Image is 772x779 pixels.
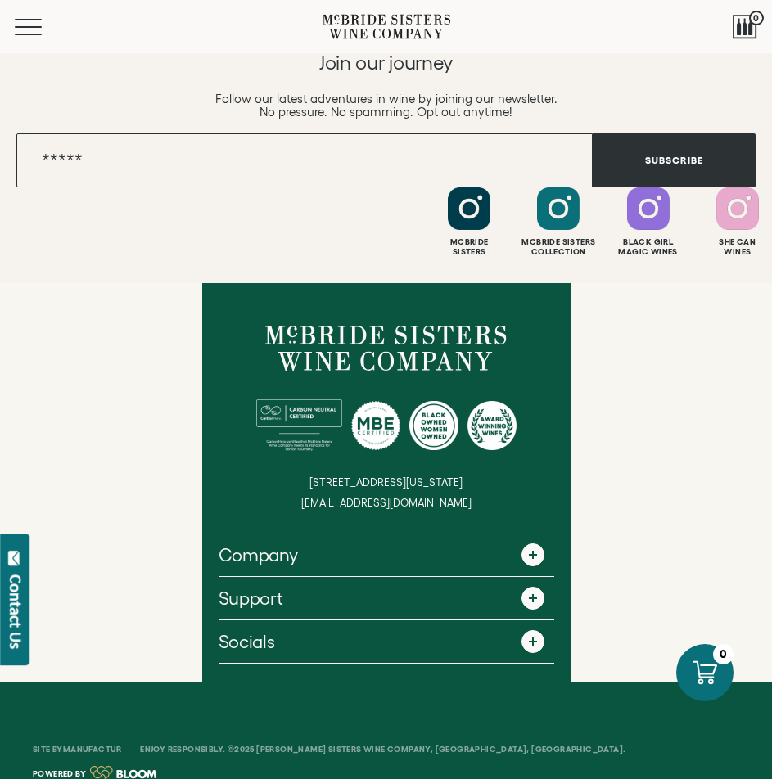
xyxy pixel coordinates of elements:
small: [STREET_ADDRESS][US_STATE] [309,476,463,489]
span: Powered by [33,770,86,778]
a: Socials [219,620,554,663]
div: Black Girl Magic Wines [606,237,691,257]
span: Enjoy Responsibly. ©2025 [PERSON_NAME] Sisters Wine Company, [GEOGRAPHIC_DATA], [GEOGRAPHIC_DATA]. [140,745,625,754]
a: Company [219,534,554,576]
a: Follow Black Girl Magic Wines on Instagram Black GirlMagic Wines [606,187,691,257]
p: Follow our latest adventures in wine by joining our newsletter. No pressure. No spamming. Opt out... [16,92,756,119]
a: McBride Sisters Wine Company [265,326,507,371]
div: 0 [713,644,734,664]
a: Follow McBride Sisters Collection on Instagram Mcbride SistersCollection [516,187,601,257]
small: [EMAIL_ADDRESS][DOMAIN_NAME] [301,497,472,509]
div: Mcbride Sisters Collection [516,237,601,257]
div: Contact Us [7,574,24,649]
a: Follow McBride Sisters on Instagram McbrideSisters [427,187,512,257]
span: Site By [33,745,124,754]
div: Mcbride Sisters [427,237,512,257]
a: Support [219,577,554,619]
h2: Join our journey [16,50,756,76]
a: Manufactur [63,745,122,754]
input: Email [16,133,593,187]
button: Mobile Menu Trigger [15,19,74,35]
button: Subscribe [593,133,756,187]
span: 0 [749,11,764,25]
